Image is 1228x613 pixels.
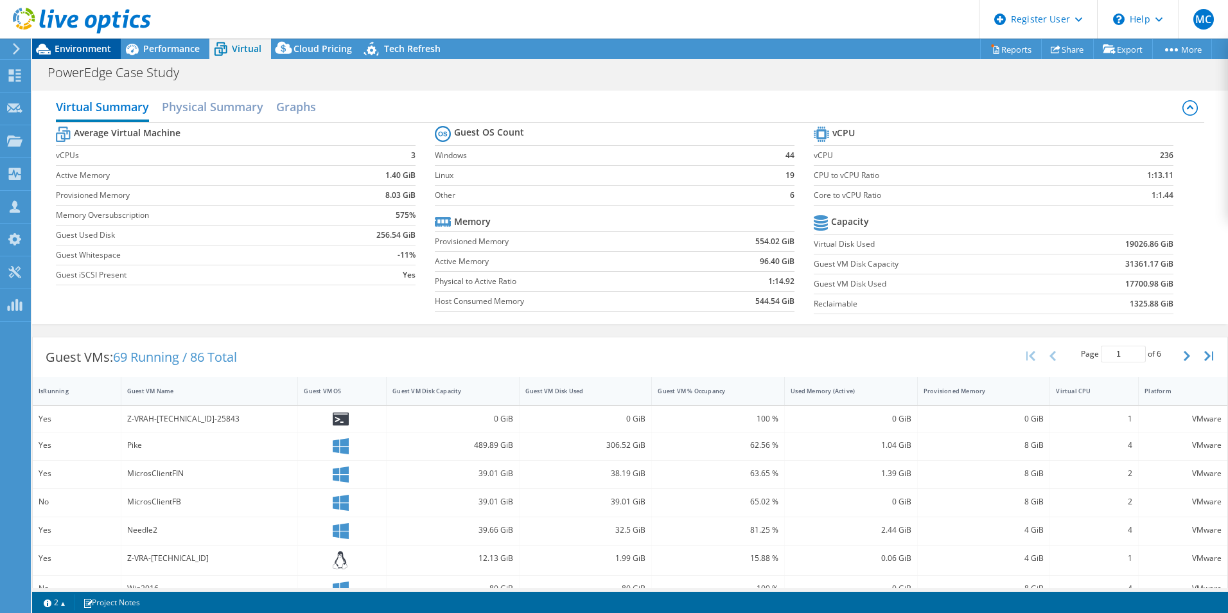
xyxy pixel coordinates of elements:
[385,169,416,182] b: 1.40 GiB
[525,438,646,452] div: 306.52 GiB
[760,255,794,268] b: 96.40 GiB
[376,229,416,242] b: 256.54 GiB
[791,495,911,509] div: 0 GiB
[924,582,1044,596] div: 8 GiB
[127,582,292,596] div: Win2016
[392,523,513,537] div: 39.66 GiB
[385,189,416,202] b: 8.03 GiB
[1130,298,1173,310] b: 1325.88 GiB
[392,412,513,426] div: 0 GiB
[814,189,1079,202] label: Core to vCPU Ratio
[454,215,491,228] b: Memory
[1152,39,1212,59] a: More
[658,523,778,537] div: 81.25 %
[392,438,513,452] div: 489.89 GiB
[1056,495,1132,509] div: 2
[396,209,416,222] b: 575%
[1101,346,1146,362] input: jump to page
[39,466,115,481] div: Yes
[1041,39,1094,59] a: Share
[658,438,778,452] div: 62.56 %
[294,42,352,55] span: Cloud Pricing
[55,42,111,55] span: Environment
[924,523,1044,537] div: 4 GiB
[814,258,1049,271] label: Guest VM Disk Capacity
[411,149,416,162] b: 3
[127,466,292,481] div: MicrosClientFIN
[35,594,75,610] a: 2
[42,66,199,80] h1: PowerEdge Case Study
[127,387,277,395] div: Guest VM Name
[392,582,513,596] div: 80 GiB
[1145,466,1222,481] div: VMware
[1056,551,1132,565] div: 1
[785,149,794,162] b: 44
[392,551,513,565] div: 12.13 GiB
[435,275,690,288] label: Physical to Active Ratio
[33,337,250,377] div: Guest VMs:
[39,438,115,452] div: Yes
[658,466,778,481] div: 63.65 %
[1145,551,1222,565] div: VMware
[392,387,498,395] div: Guest VM Disk Capacity
[791,387,896,395] div: Used Memory (Active)
[392,466,513,481] div: 39.01 GiB
[435,189,762,202] label: Other
[525,495,646,509] div: 39.01 GiB
[1125,278,1173,290] b: 17700.98 GiB
[1145,582,1222,596] div: VMware
[1056,387,1117,395] div: Virtual CPU
[1145,387,1206,395] div: Platform
[525,551,646,565] div: 1.99 GiB
[814,298,1049,310] label: Reclaimable
[435,169,762,182] label: Linux
[276,94,316,120] h2: Graphs
[658,551,778,565] div: 15.88 %
[304,387,365,395] div: Guest VM OS
[791,466,911,481] div: 1.39 GiB
[74,127,180,139] b: Average Virtual Machine
[454,126,524,139] b: Guest OS Count
[1056,412,1132,426] div: 1
[1125,238,1173,251] b: 19026.86 GiB
[924,387,1029,395] div: Provisioned Memory
[525,523,646,537] div: 32.5 GiB
[127,495,292,509] div: MicrosClientFB
[143,42,200,55] span: Performance
[1152,189,1173,202] b: 1:1.44
[56,229,329,242] label: Guest Used Disk
[658,495,778,509] div: 65.02 %
[980,39,1042,59] a: Reports
[1145,523,1222,537] div: VMware
[56,169,329,182] label: Active Memory
[39,582,115,596] div: No
[56,149,329,162] label: vCPUs
[924,551,1044,565] div: 4 GiB
[791,438,911,452] div: 1.04 GiB
[814,238,1049,251] label: Virtual Disk Used
[403,269,416,281] b: Yes
[525,412,646,426] div: 0 GiB
[525,466,646,481] div: 38.19 GiB
[814,169,1079,182] label: CPU to vCPU Ratio
[162,94,263,120] h2: Physical Summary
[435,149,762,162] label: Windows
[1056,523,1132,537] div: 4
[791,412,911,426] div: 0 GiB
[790,189,794,202] b: 6
[1193,9,1214,30] span: MC
[525,387,631,395] div: Guest VM Disk Used
[1157,348,1161,359] span: 6
[39,523,115,537] div: Yes
[1145,495,1222,509] div: VMware
[1147,169,1173,182] b: 1:13.11
[814,278,1049,290] label: Guest VM Disk Used
[435,235,690,248] label: Provisioned Memory
[435,255,690,268] label: Active Memory
[755,295,794,308] b: 544.54 GiB
[127,551,292,565] div: Z-VRA-[TECHNICAL_ID]
[791,523,911,537] div: 2.44 GiB
[1145,438,1222,452] div: VMware
[56,269,329,281] label: Guest iSCSI Present
[1056,438,1132,452] div: 4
